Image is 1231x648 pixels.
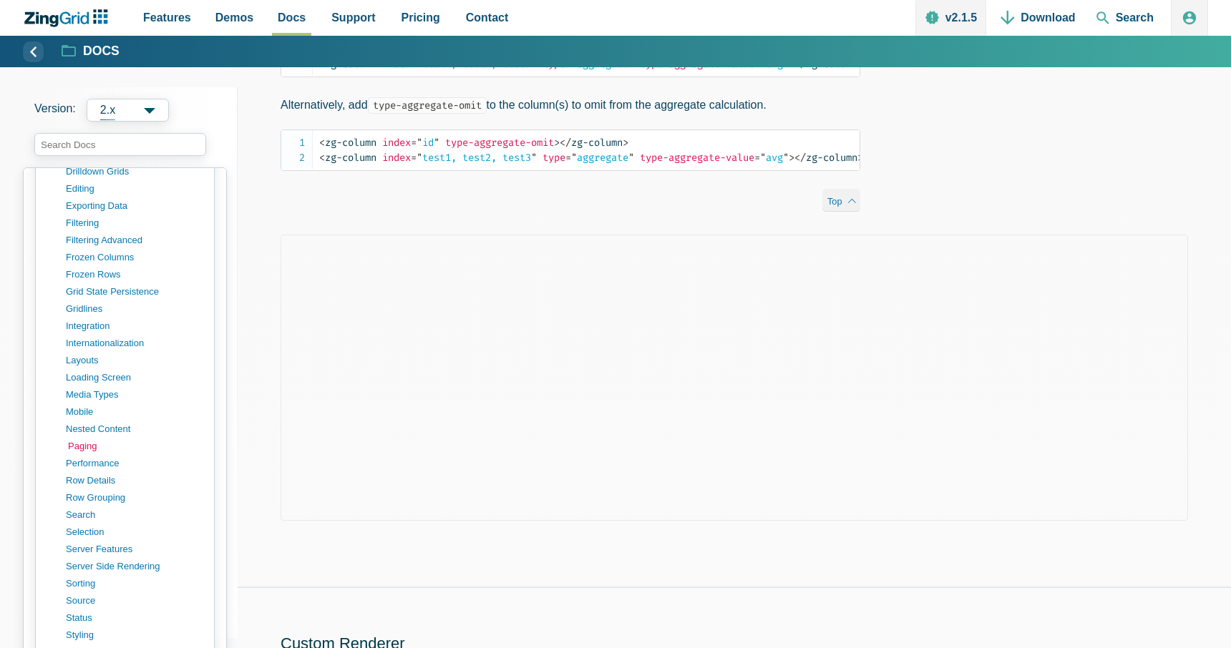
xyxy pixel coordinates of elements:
[34,99,226,122] label: Versions
[411,152,537,164] span: test1, test2, test3
[760,152,766,164] span: "
[66,403,203,421] a: mobile
[411,152,417,164] span: =
[68,438,205,455] a: paging
[445,137,554,149] span: type-aggregate-omit
[560,137,571,149] span: </
[66,506,203,524] a: search
[66,524,203,541] a: selection
[66,489,203,506] a: row grouping
[417,137,422,149] span: "
[531,152,537,164] span: "
[281,235,1188,521] iframe: Demo loaded in iFrame
[560,137,623,149] span: zg-column
[623,137,628,149] span: >
[66,283,203,300] a: grid state persistence
[565,152,634,164] span: aggregate
[857,152,863,164] span: >
[143,8,191,27] span: Features
[66,335,203,352] a: internationalization
[66,609,203,627] a: status
[66,627,203,644] a: styling
[281,95,860,114] p: Alternatively, add to the column(s) to omit from the aggregate calculation.
[368,97,487,114] code: type-aggregate-omit
[565,152,571,164] span: =
[23,9,115,27] a: ZingChart Logo. Click to return to the homepage
[434,137,439,149] span: "
[66,249,203,266] a: frozen columns
[411,137,417,149] span: =
[319,137,325,149] span: <
[278,8,306,27] span: Docs
[66,197,203,215] a: exporting data
[66,541,203,558] a: server features
[382,152,411,164] span: index
[794,152,806,164] span: </
[66,369,203,386] a: loading screen
[66,180,203,197] a: editing
[571,152,577,164] span: "
[66,592,203,609] a: source
[66,558,203,575] a: server side rendering
[754,152,789,164] span: avg
[62,43,120,60] a: Docs
[319,137,376,149] span: zg-column
[640,152,754,164] span: type-aggregate-value
[66,575,203,592] a: sorting
[66,352,203,369] a: layouts
[789,152,794,164] span: >
[319,152,325,164] span: <
[66,455,203,472] a: performance
[319,152,376,164] span: zg-column
[66,215,203,232] a: filtering
[66,318,203,335] a: integration
[66,386,203,403] a: media types
[783,152,789,164] span: "
[411,137,439,149] span: id
[331,8,375,27] span: Support
[34,133,206,156] input: search input
[794,152,857,164] span: zg-column
[402,8,440,27] span: Pricing
[34,99,76,122] span: Version:
[66,300,203,318] a: gridlines
[382,137,411,149] span: index
[66,232,203,249] a: filtering advanced
[542,152,565,164] span: type
[754,152,760,164] span: =
[554,137,560,149] span: >
[466,8,509,27] span: Contact
[417,152,422,164] span: "
[83,45,120,58] strong: Docs
[215,8,253,27] span: Demos
[66,472,203,489] a: row details
[66,266,203,283] a: frozen rows
[66,421,203,438] a: nested content
[628,152,634,164] span: "
[66,163,203,180] a: drilldown grids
